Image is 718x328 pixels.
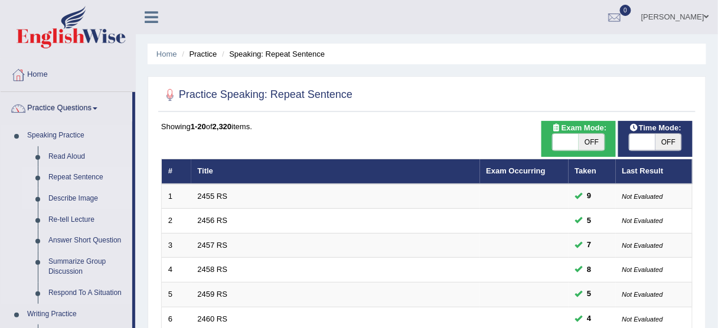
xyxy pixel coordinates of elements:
[43,209,132,231] a: Re-tell Lecture
[198,241,228,250] a: 2457 RS
[622,193,663,200] small: Not Evaluated
[620,5,632,16] span: 0
[569,159,616,184] th: Taken
[22,125,132,146] a: Speaking Practice
[213,122,232,131] b: 2,320
[162,159,191,184] th: #
[622,217,663,224] small: Not Evaluated
[43,283,132,304] a: Respond To A Situation
[162,283,191,307] td: 5
[547,122,611,135] span: Exam Mode:
[1,58,135,88] a: Home
[1,92,132,122] a: Practice Questions
[625,122,686,135] span: Time Mode:
[583,313,596,325] span: You can still take this question
[43,167,132,188] a: Repeat Sentence
[583,239,596,251] span: You can still take this question
[583,264,596,276] span: You can still take this question
[583,288,596,300] span: You can still take this question
[161,86,353,104] h2: Practice Speaking: Repeat Sentence
[579,134,605,150] span: OFF
[219,48,325,60] li: Speaking: Repeat Sentence
[156,50,177,58] a: Home
[622,316,663,323] small: Not Evaluated
[162,184,191,209] td: 1
[191,122,206,131] b: 1-20
[198,314,228,323] a: 2460 RS
[198,290,228,299] a: 2459 RS
[43,188,132,209] a: Describe Image
[616,159,693,184] th: Last Result
[191,159,480,184] th: Title
[198,192,228,201] a: 2455 RS
[487,166,546,175] a: Exam Occurring
[43,146,132,168] a: Read Aloud
[583,215,596,227] span: You can still take this question
[179,48,217,60] li: Practice
[43,251,132,283] a: Summarize Group Discussion
[198,216,228,225] a: 2456 RS
[622,266,663,273] small: Not Evaluated
[162,209,191,234] td: 2
[622,291,663,298] small: Not Evaluated
[43,230,132,251] a: Answer Short Question
[541,121,616,157] div: Show exams occurring in exams
[162,258,191,283] td: 4
[161,121,693,132] div: Showing of items.
[22,304,132,325] a: Writing Practice
[583,190,596,202] span: You can still take this question
[622,242,663,249] small: Not Evaluated
[655,134,681,150] span: OFF
[198,265,228,274] a: 2458 RS
[162,233,191,258] td: 3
